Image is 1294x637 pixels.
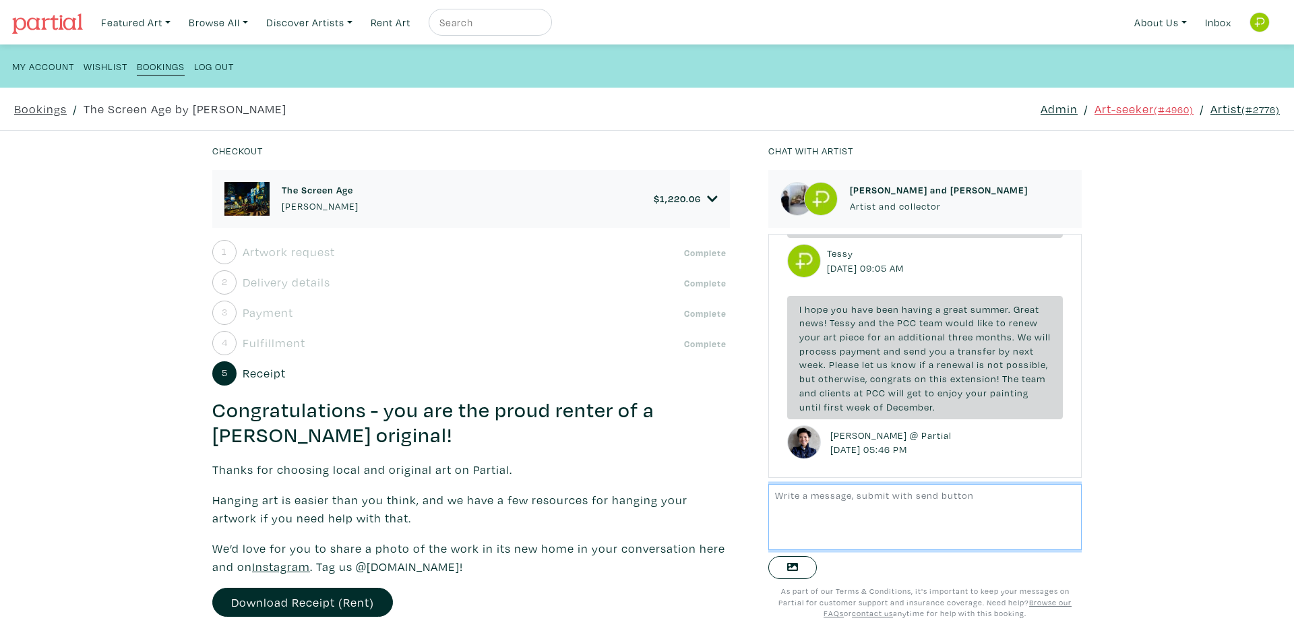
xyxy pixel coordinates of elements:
[1013,344,1034,357] span: next
[866,386,886,399] span: PCC
[1018,330,1032,343] span: We
[873,400,884,413] span: of
[212,144,263,157] small: Checkout
[824,400,844,413] span: first
[194,60,234,73] small: Log Out
[970,303,1011,315] span: summer.
[884,344,901,357] span: and
[212,539,730,576] p: We’d love for you to share a photo of the work in its new home in your conversation here and on ....
[73,100,78,118] span: /
[904,344,927,357] span: send
[870,372,912,385] span: congrats
[799,358,826,371] span: week.
[212,460,730,479] p: Thanks for choosing local and original art on Partial.
[12,60,74,73] small: My Account
[799,400,821,413] span: until
[818,372,867,385] span: otherwise,
[1035,330,1051,343] span: will
[804,182,838,216] img: phpThumb.php
[680,276,730,290] span: Complete
[977,316,993,329] span: like
[243,303,293,322] span: Payment
[937,358,974,371] span: renewal
[867,330,882,343] span: for
[243,334,305,352] span: Fulfillment
[12,57,74,75] a: My Account
[946,316,975,329] span: would
[84,100,286,118] a: The Screen Age by [PERSON_NAME]
[1002,372,1019,385] span: The
[243,243,335,261] span: Artwork request
[282,199,359,214] p: [PERSON_NAME]
[787,425,821,459] img: adminavatar.png
[944,303,968,315] span: great
[1095,100,1194,118] a: Art-seeker(#4960)
[851,303,873,315] span: have
[999,344,1010,357] span: by
[990,386,1028,399] span: painting
[897,316,917,329] span: PCC
[915,372,927,385] span: on
[902,303,933,315] span: having
[852,608,893,618] a: contact us
[840,330,865,343] span: piece
[222,307,228,317] small: 3
[680,307,730,320] span: Complete
[1199,9,1237,36] a: Inbox
[222,338,228,347] small: 4
[1006,358,1048,371] span: possible,
[935,303,941,315] span: a
[831,303,849,315] span: you
[888,386,904,399] span: will
[799,386,817,399] span: and
[1250,12,1270,32] img: phpThumb.php
[859,316,876,329] span: and
[680,337,730,351] span: Complete
[879,316,894,329] span: the
[84,57,127,75] a: Wishlist
[778,586,1072,618] small: As part of our Terms & Conditions, it's important to keep your messages on Partial for customer s...
[14,100,67,118] a: Bookings
[660,192,701,205] span: 1,220.06
[824,597,1072,619] a: Browse our FAQs
[365,9,417,36] a: Rent Art
[212,398,730,449] h3: Congratulations - you are the proud renter of a [PERSON_NAME] original!
[850,184,1028,195] h6: [PERSON_NAME] and [PERSON_NAME]
[260,9,359,36] a: Discover Artists
[950,372,999,385] span: extension!
[1009,316,1038,329] span: renew
[680,246,730,260] span: Complete
[846,400,871,413] span: week
[183,9,254,36] a: Browse All
[966,386,987,399] span: your
[222,277,228,286] small: 2
[929,358,934,371] span: a
[212,491,730,527] p: Hanging art is easier than you think, and we have a few resources for hanging your artwork if you...
[768,144,853,157] small: Chat with artist
[850,199,1028,214] p: Artist and collector
[925,386,935,399] span: to
[1084,100,1088,118] span: /
[438,14,539,31] input: Search
[799,330,821,343] span: your
[827,428,952,457] small: [PERSON_NAME] @ Partial [DATE] 05:46 PM
[827,246,907,275] small: Tessy [DATE] 09:05 AM
[799,344,837,357] span: process
[243,273,330,291] span: Delivery details
[84,60,127,73] small: Wishlist
[950,344,955,357] span: a
[799,316,827,329] span: news!
[222,368,228,377] small: 5
[654,193,701,204] h6: $
[854,386,863,399] span: at
[977,358,985,371] span: is
[1210,100,1280,118] a: Artist(#2776)
[805,303,828,315] span: hope
[862,358,874,371] span: let
[829,358,859,371] span: Please
[907,386,922,399] span: get
[824,330,837,343] span: art
[976,330,1015,343] span: months.
[654,193,718,205] a: $1,220.06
